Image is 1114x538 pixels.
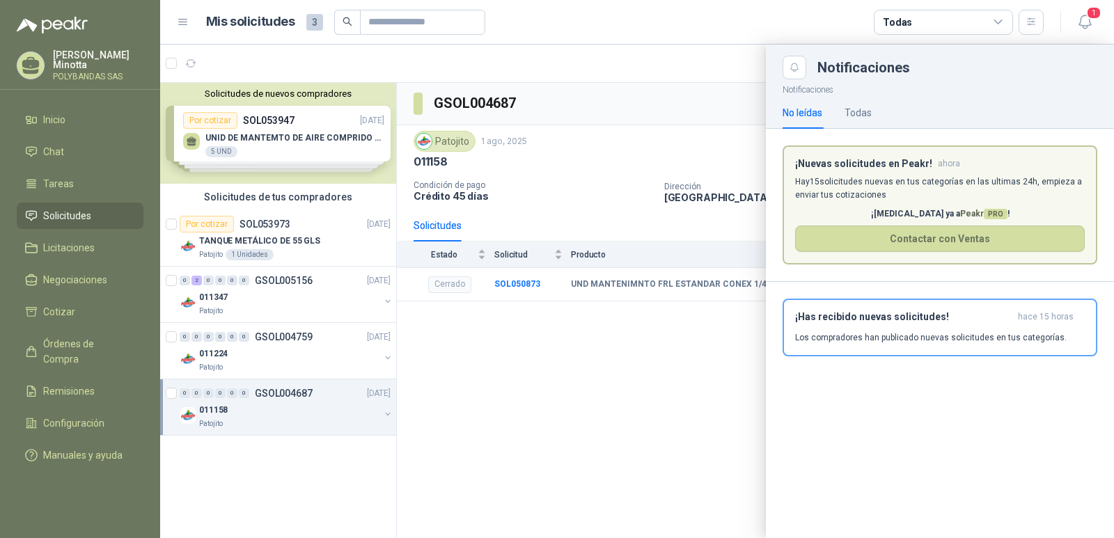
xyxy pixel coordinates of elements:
[17,442,143,468] a: Manuales y ayuda
[984,209,1007,219] span: PRO
[53,50,143,70] p: [PERSON_NAME] Minotta
[43,240,95,255] span: Licitaciones
[17,235,143,261] a: Licitaciones
[1018,311,1074,323] span: hace 15 horas
[43,416,104,431] span: Configuración
[306,14,323,31] span: 3
[1072,10,1097,35] button: 1
[845,105,872,120] div: Todas
[43,304,75,319] span: Cotizar
[206,12,295,32] h1: Mis solicitudes
[795,207,1085,221] p: ¡[MEDICAL_DATA] ya a !
[43,144,64,159] span: Chat
[343,17,352,26] span: search
[783,105,822,120] div: No leídas
[17,378,143,404] a: Remisiones
[43,383,95,399] span: Remisiones
[766,79,1114,97] p: Notificaciones
[17,203,143,229] a: Solicitudes
[17,331,143,372] a: Órdenes de Compra
[938,158,960,170] span: ahora
[1086,6,1101,19] span: 1
[17,267,143,293] a: Negociaciones
[43,448,123,463] span: Manuales y ayuda
[43,336,130,367] span: Órdenes de Compra
[795,158,932,170] h3: ¡Nuevas solicitudes en Peakr!
[795,226,1085,252] button: Contactar con Ventas
[960,209,1007,219] span: Peakr
[17,139,143,165] a: Chat
[17,410,143,436] a: Configuración
[53,72,143,81] p: POLYBANDAS SAS
[43,176,74,191] span: Tareas
[43,272,107,287] span: Negociaciones
[783,56,806,79] button: Close
[43,112,65,127] span: Inicio
[43,208,91,223] span: Solicitudes
[17,299,143,325] a: Cotizar
[17,106,143,133] a: Inicio
[817,61,1097,74] div: Notificaciones
[795,175,1085,202] p: Hay 15 solicitudes nuevas en tus categorías en las ultimas 24h, empieza a enviar tus cotizaciones
[795,331,1067,344] p: Los compradores han publicado nuevas solicitudes en tus categorías.
[17,171,143,197] a: Tareas
[783,299,1097,356] button: ¡Has recibido nuevas solicitudes!hace 15 horas Los compradores han publicado nuevas solicitudes e...
[883,15,912,30] div: Todas
[795,311,1012,323] h3: ¡Has recibido nuevas solicitudes!
[17,17,88,33] img: Logo peakr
